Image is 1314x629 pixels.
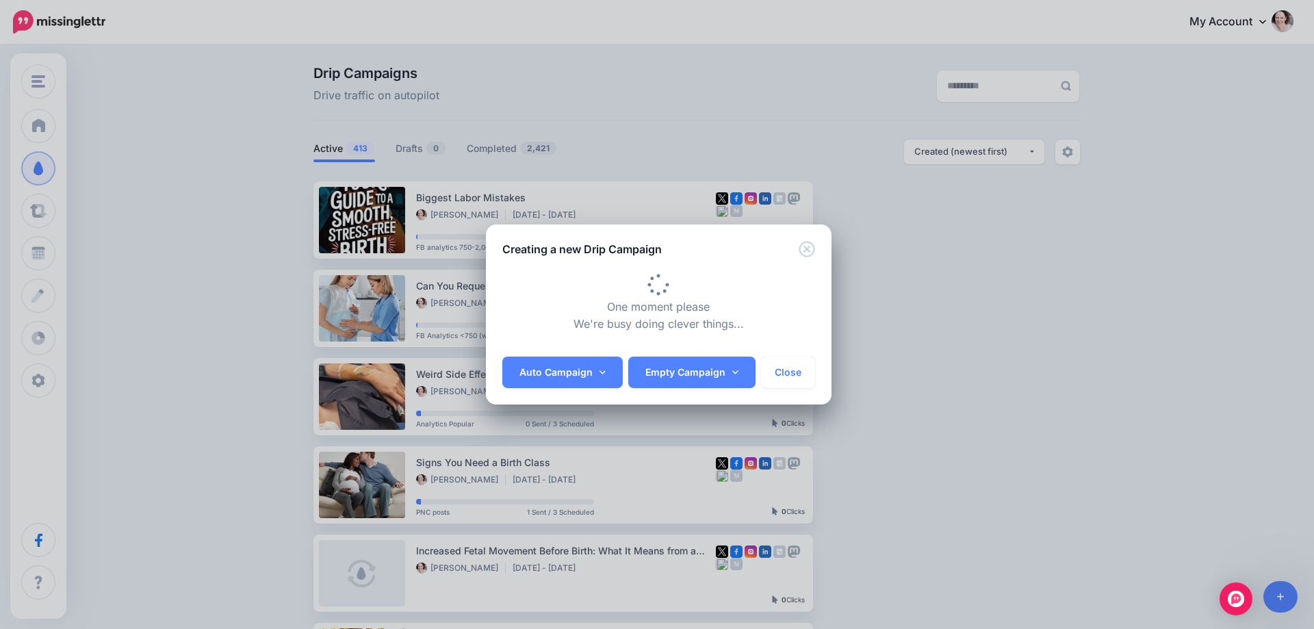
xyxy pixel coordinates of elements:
button: Close [761,357,815,388]
a: Auto Campaign [502,357,623,388]
h5: Creating a new Drip Campaign [502,241,662,257]
a: Empty Campaign [628,357,756,388]
button: Close [799,241,815,258]
div: Open Intercom Messenger [1220,582,1252,615]
span: One moment please We're busy doing clever things... [574,282,744,331]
